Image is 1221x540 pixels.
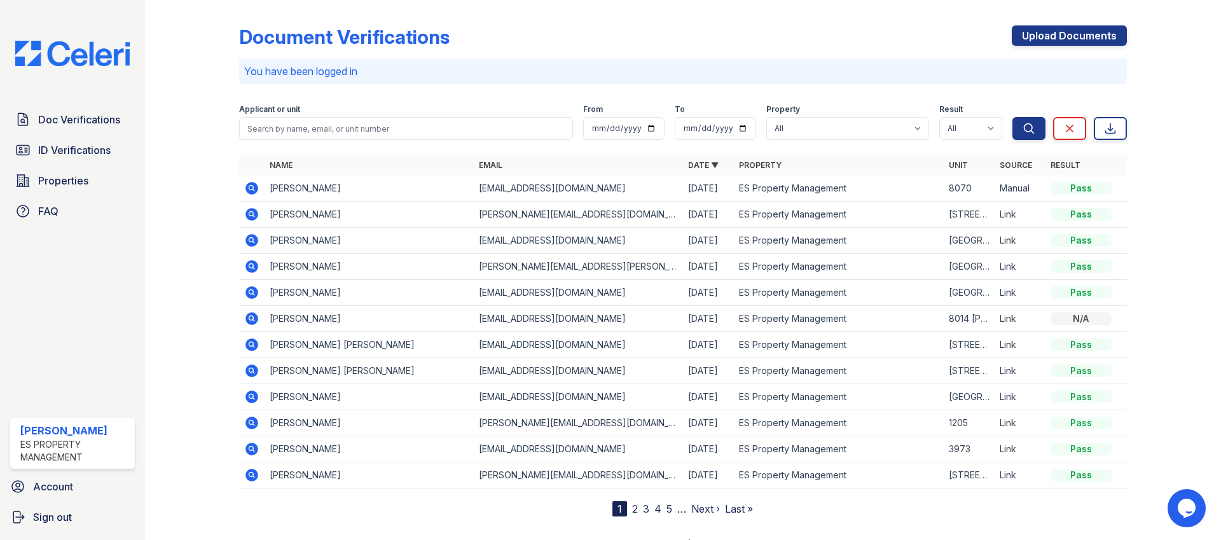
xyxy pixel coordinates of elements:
div: Pass [1051,234,1112,247]
td: ES Property Management [734,462,943,488]
a: Doc Verifications [10,107,135,132]
td: Link [995,384,1045,410]
td: [STREET_ADDRESS] [944,202,995,228]
td: Link [995,306,1045,332]
td: [GEOGRAPHIC_DATA] [944,254,995,280]
td: [PERSON_NAME] [265,228,474,254]
div: Document Verifications [239,25,450,48]
td: Link [995,228,1045,254]
td: [PERSON_NAME] [265,410,474,436]
td: Link [995,358,1045,384]
a: 3 [643,502,649,515]
div: Pass [1051,208,1112,221]
input: Search by name, email, or unit number [239,117,573,140]
td: [DATE] [683,228,734,254]
label: Result [939,104,963,114]
td: [GEOGRAPHIC_DATA][PERSON_NAME] [944,384,995,410]
td: Link [995,280,1045,306]
div: Pass [1051,443,1112,455]
td: [EMAIL_ADDRESS][DOMAIN_NAME] [474,332,683,358]
span: FAQ [38,204,59,219]
td: [STREET_ADDRESS][PERSON_NAME] [944,462,995,488]
td: [PERSON_NAME] [265,436,474,462]
td: [DATE] [683,176,734,202]
td: [PERSON_NAME] [265,280,474,306]
p: You have been logged in [244,64,1122,79]
td: Link [995,410,1045,436]
div: Pass [1051,260,1112,273]
td: [DATE] [683,254,734,280]
td: ES Property Management [734,176,943,202]
a: Unit [949,160,968,170]
td: [EMAIL_ADDRESS][DOMAIN_NAME] [474,358,683,384]
td: ES Property Management [734,410,943,436]
span: Properties [38,173,88,188]
label: Property [766,104,800,114]
td: ES Property Management [734,254,943,280]
a: 4 [654,502,661,515]
td: Link [995,202,1045,228]
a: Name [270,160,293,170]
label: Applicant or unit [239,104,300,114]
td: [PERSON_NAME] [265,306,474,332]
a: Upload Documents [1012,25,1127,46]
td: [DATE] [683,306,734,332]
td: [PERSON_NAME][EMAIL_ADDRESS][PERSON_NAME][PERSON_NAME][DOMAIN_NAME] [474,254,683,280]
td: ES Property Management [734,306,943,332]
td: ES Property Management [734,228,943,254]
div: Pass [1051,469,1112,481]
td: [PERSON_NAME] [265,254,474,280]
td: [EMAIL_ADDRESS][DOMAIN_NAME] [474,228,683,254]
a: Properties [10,168,135,193]
td: [DATE] [683,358,734,384]
td: [STREET_ADDRESS] [944,358,995,384]
label: To [675,104,685,114]
td: 8014 [PERSON_NAME] Dr [944,306,995,332]
td: ES Property Management [734,384,943,410]
td: [EMAIL_ADDRESS][DOMAIN_NAME] [474,280,683,306]
span: Sign out [33,509,72,525]
td: [EMAIL_ADDRESS][DOMAIN_NAME] [474,436,683,462]
a: FAQ [10,198,135,224]
td: ES Property Management [734,202,943,228]
td: [DATE] [683,410,734,436]
td: [PERSON_NAME] [PERSON_NAME] [265,332,474,358]
td: [EMAIL_ADDRESS][DOMAIN_NAME] [474,384,683,410]
a: Sign out [5,504,140,530]
td: Link [995,436,1045,462]
td: Link [995,462,1045,488]
td: [DATE] [683,384,734,410]
div: 1 [612,501,627,516]
td: [PERSON_NAME] [265,176,474,202]
td: [DATE] [683,436,734,462]
td: [DATE] [683,280,734,306]
td: ES Property Management [734,332,943,358]
div: Pass [1051,338,1112,351]
div: ES Property Management [20,438,130,464]
td: [GEOGRAPHIC_DATA] [944,228,995,254]
a: 5 [666,502,672,515]
td: [DATE] [683,202,734,228]
span: Account [33,479,73,494]
td: [PERSON_NAME] [PERSON_NAME] [265,358,474,384]
a: Result [1051,160,1080,170]
a: Last » [725,502,753,515]
td: 8070 [944,176,995,202]
td: 1205 [944,410,995,436]
td: [EMAIL_ADDRESS][DOMAIN_NAME] [474,306,683,332]
img: CE_Logo_Blue-a8612792a0a2168367f1c8372b55b34899dd931a85d93a1a3d3e32e68fde9ad4.png [5,41,140,66]
a: 2 [632,502,638,515]
td: [PERSON_NAME] [265,462,474,488]
span: … [677,501,686,516]
a: Next › [691,502,720,515]
div: [PERSON_NAME] [20,423,130,438]
td: Manual [995,176,1045,202]
td: [EMAIL_ADDRESS][DOMAIN_NAME] [474,176,683,202]
td: 3973 [944,436,995,462]
td: [STREET_ADDRESS] [944,332,995,358]
td: Link [995,254,1045,280]
span: Doc Verifications [38,112,120,127]
div: Pass [1051,364,1112,377]
td: [PERSON_NAME] [265,384,474,410]
a: Source [1000,160,1032,170]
